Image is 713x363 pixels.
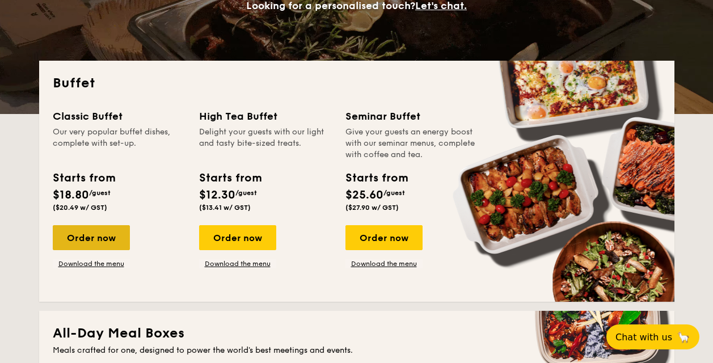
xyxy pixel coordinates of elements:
[345,188,383,202] span: $25.60
[53,259,130,268] a: Download the menu
[89,189,111,197] span: /guest
[345,170,407,187] div: Starts from
[677,331,690,344] span: 🦙
[235,189,257,197] span: /guest
[53,225,130,250] div: Order now
[606,324,699,349] button: Chat with us🦙
[53,188,89,202] span: $18.80
[199,188,235,202] span: $12.30
[199,126,332,161] div: Delight your guests with our light and tasty bite-sized treats.
[199,170,261,187] div: Starts from
[345,204,399,212] span: ($27.90 w/ GST)
[53,74,661,92] h2: Buffet
[53,126,185,161] div: Our very popular buffet dishes, complete with set-up.
[615,332,672,343] span: Chat with us
[53,324,661,343] h2: All-Day Meal Boxes
[383,189,405,197] span: /guest
[199,225,276,250] div: Order now
[345,225,423,250] div: Order now
[199,204,251,212] span: ($13.41 w/ GST)
[199,108,332,124] div: High Tea Buffet
[199,259,276,268] a: Download the menu
[345,259,423,268] a: Download the menu
[53,170,115,187] div: Starts from
[345,126,478,161] div: Give your guests an energy boost with our seminar menus, complete with coffee and tea.
[53,345,661,356] div: Meals crafted for one, designed to power the world's best meetings and events.
[53,204,107,212] span: ($20.49 w/ GST)
[53,108,185,124] div: Classic Buffet
[345,108,478,124] div: Seminar Buffet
